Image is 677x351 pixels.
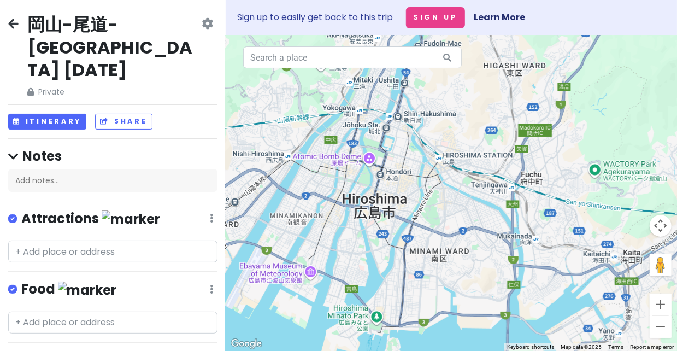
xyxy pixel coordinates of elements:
span: Map data ©2025 [561,344,602,350]
a: Learn More [474,11,525,24]
h4: Notes [8,148,217,165]
img: marker [102,210,160,227]
button: Zoom out [650,316,672,338]
button: Share [95,114,152,130]
button: Itinerary [8,114,86,130]
h2: 岡山-尾道-[GEOGRAPHIC_DATA] [DATE] [27,13,199,81]
input: Search a place [243,46,462,68]
input: + Add place or address [8,312,217,334]
button: Drag Pegman onto the map to open Street View [650,254,672,276]
button: Sign Up [406,7,465,28]
a: Open this area in Google Maps (opens a new window) [228,337,264,351]
input: + Add place or address [8,241,217,262]
a: Report a map error [630,344,674,350]
a: Terms [608,344,623,350]
button: Map camera controls [650,215,672,237]
span: Private [27,86,199,98]
img: Google [228,337,264,351]
button: Keyboard shortcuts [507,343,554,351]
div: Add notes... [8,169,217,192]
h4: Attractions [21,210,160,228]
button: Zoom in [650,294,672,315]
img: marker [58,282,116,299]
h4: Food [21,280,116,299]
